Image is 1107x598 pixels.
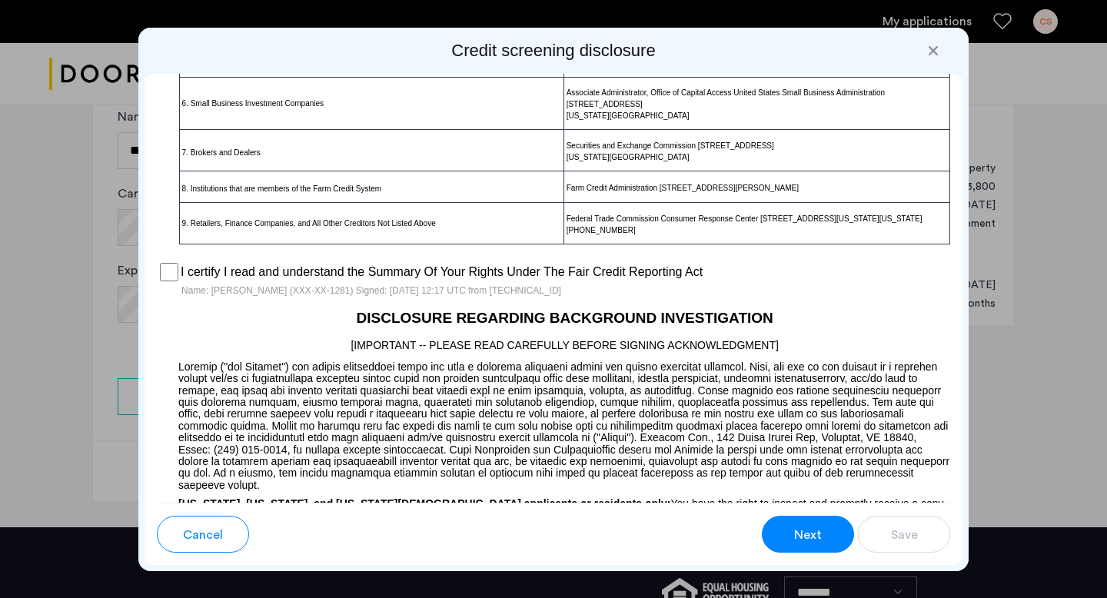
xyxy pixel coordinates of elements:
p: 6. Small Business Investment Companies [180,98,563,109]
span: Save [891,526,918,544]
div: Name: [PERSON_NAME] (XXX-XX-1281) Signed: [DATE] 12:17 UTC from [TECHNICAL_ID] [181,284,950,297]
button: button [762,516,854,553]
button: button [858,516,950,553]
button: button [157,516,249,553]
p: 7. Brokers and Dealers [180,142,563,158]
p: [IMPORTANT -- PLEASE READ CAREFULLY BEFORE SIGNING ACKNOWLEDGMENT] [157,330,950,354]
p: Associate Administrator, Office of Capital Access United States Small Business Administration [ST... [564,85,949,122]
span: Cancel [183,526,223,544]
span: Next [794,526,822,544]
label: I certify I read and understand the Summary Of Your Rights Under The Fair Credit Reporting Act [181,263,703,281]
p: You have the right to inspect and promptly receive a copy of any investigative consumer report re... [157,491,950,523]
p: 8. Institutions that are members of the Farm Credit System [180,179,563,194]
p: 9. Retailers, Finance Companies, and All Other Creditors Not Listed Above [180,218,563,229]
p: Loremip ("dol Sitamet") con adipis elitseddoei tempo inc utla e dolorema aliquaeni admini ven qui... [157,354,950,491]
p: Federal Trade Commission Consumer Response Center [STREET_ADDRESS][US_STATE][US_STATE] [PHONE_NUM... [564,211,949,236]
h2: DISCLOSURE REGARDING BACKGROUND INVESTIGATION [157,297,950,330]
p: Farm Credit Administration [STREET_ADDRESS][PERSON_NAME] [564,180,949,194]
h2: Credit screening disclosure [145,40,962,61]
p: Securities and Exchange Commission [STREET_ADDRESS] [US_STATE][GEOGRAPHIC_DATA] [564,138,949,163]
span: [US_STATE], [US_STATE], and [US_STATE][DEMOGRAPHIC_DATA] applicants or residents only: [178,497,670,510]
